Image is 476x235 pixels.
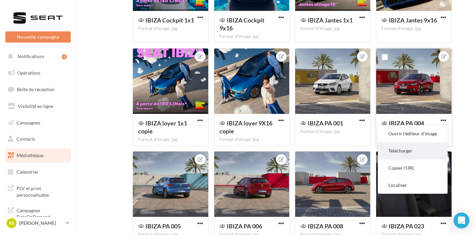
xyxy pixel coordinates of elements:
[389,17,437,24] span: IBIZA Jantes 9x16
[4,181,72,201] a: PLV et print personnalisable
[145,17,194,24] span: IBIZA Cockpit 1x1
[17,70,40,76] span: Opérations
[4,99,72,113] a: Visibilité en ligne
[378,177,448,194] button: Localiser
[4,132,72,146] a: Contacts
[145,222,181,230] span: IBIZA PA 005
[138,119,187,135] span: IBIZA loyer 1x1 copie
[219,17,264,32] span: IBIZA Cockpit 9x16
[19,220,63,226] p: [PERSON_NAME]
[4,165,72,179] a: Calendrier
[4,149,72,162] a: Médiathèque
[219,119,272,135] span: IBIZA loyer 9X16 copie
[308,17,353,24] span: IBIZA Jantes 1x1
[4,50,69,63] button: Notifications 1
[219,34,284,40] div: Format d'image: jpg
[389,119,424,127] span: IBIZA PA 004
[17,206,68,220] span: Campagnes DataOnDemand
[9,220,15,226] span: RS
[62,54,67,59] div: 1
[17,86,55,92] span: Boîte de réception
[4,66,72,80] a: Opérations
[381,26,446,32] div: Format d'image: jpg
[300,129,365,135] div: Format d'image: jpg
[378,125,448,142] button: Ouvrir l'éditeur d'image
[17,136,35,142] span: Contacts
[4,116,72,130] a: Campagnes
[5,217,71,229] a: RS [PERSON_NAME]
[219,137,284,143] div: Format d'image: jpg
[389,222,424,230] span: IBIZA PA 023
[308,222,343,230] span: IBIZA PA 008
[378,159,448,177] button: Copier l'URL
[378,142,448,159] button: Télécharger
[17,119,40,125] span: Campagnes
[17,152,44,158] span: Médiathèque
[18,103,53,109] span: Visibilité en ligne
[4,82,72,96] a: Boîte de réception
[454,213,469,228] div: Open Intercom Messenger
[308,119,343,127] span: IBIZA PA 001
[4,203,72,223] a: Campagnes DataOnDemand
[18,53,44,59] span: Notifications
[5,31,71,43] button: Nouvelle campagne
[17,184,68,198] span: PLV et print personnalisable
[138,26,203,32] div: Format d'image: jpg
[17,169,39,175] span: Calendrier
[138,137,203,143] div: Format d'image: jpg
[300,26,365,32] div: Format d'image: jpg
[227,222,262,230] span: IBIZA PA 006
